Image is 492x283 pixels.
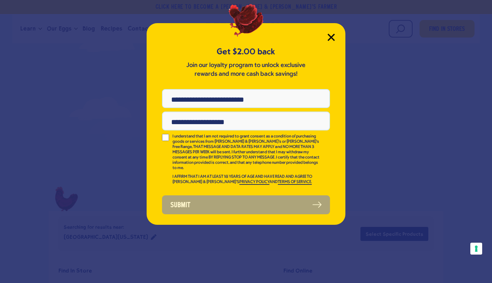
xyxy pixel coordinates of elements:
[162,134,169,141] input: I understand that I am not required to grant consent as a condition of purchasing goods or servic...
[328,34,335,41] button: Close Modal
[278,180,311,185] a: TERMS OF SERVICE.
[239,180,269,185] a: PRIVACY POLICY
[173,174,320,185] p: I AFFIRM THAT I AM AT LEAST 18 YEARS OF AGE AND HAVE READ AND AGREE TO [PERSON_NAME] & [PERSON_NA...
[185,61,307,79] p: Join our loyalty program to unlock exclusive rewards and more cash back savings!
[162,46,330,58] h5: Get $2.00 back
[162,195,330,214] button: Submit
[470,243,482,255] button: Your consent preferences for tracking technologies
[173,134,320,171] p: I understand that I am not required to grant consent as a condition of purchasing goods or servic...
